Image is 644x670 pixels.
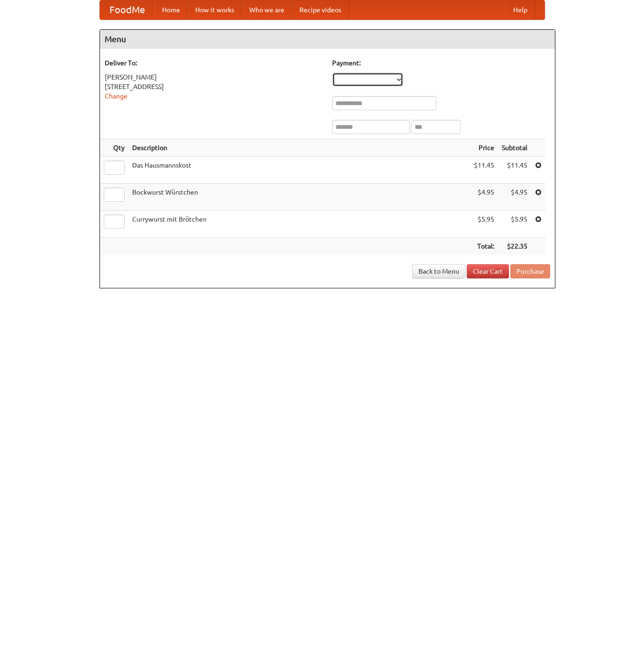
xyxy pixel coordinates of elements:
[154,0,188,19] a: Home
[105,82,323,91] div: [STREET_ADDRESS]
[467,264,509,278] a: Clear Cart
[506,0,535,19] a: Help
[188,0,242,19] a: How it works
[470,184,498,211] td: $4.95
[128,184,470,211] td: Bockwurst Würstchen
[242,0,292,19] a: Who we are
[105,72,323,82] div: [PERSON_NAME]
[128,139,470,157] th: Description
[498,139,531,157] th: Subtotal
[292,0,349,19] a: Recipe videos
[128,211,470,238] td: Currywurst mit Brötchen
[470,139,498,157] th: Price
[470,238,498,255] th: Total:
[100,30,555,49] h4: Menu
[105,92,127,100] a: Change
[332,58,550,68] h5: Payment:
[498,238,531,255] th: $22.35
[470,157,498,184] td: $11.45
[105,58,323,68] h5: Deliver To:
[100,0,154,19] a: FoodMe
[100,139,128,157] th: Qty
[470,211,498,238] td: $5.95
[498,157,531,184] td: $11.45
[128,157,470,184] td: Das Hausmannskost
[498,211,531,238] td: $5.95
[510,264,550,278] button: Purchase
[412,264,465,278] a: Back to Menu
[498,184,531,211] td: $4.95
